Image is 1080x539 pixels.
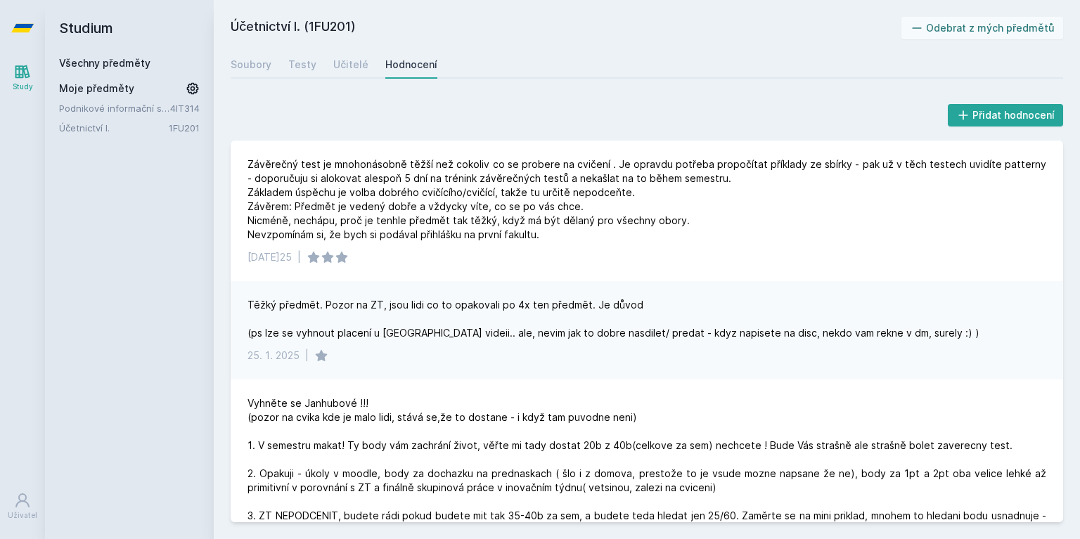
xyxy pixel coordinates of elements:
[13,82,33,92] div: Study
[333,51,368,79] a: Učitelé
[333,58,368,72] div: Učitelé
[59,82,134,96] span: Moje předměty
[948,104,1064,126] button: Přidat hodnocení
[59,121,169,135] a: Účetnictví I.
[3,485,42,528] a: Uživatel
[231,51,271,79] a: Soubory
[247,298,979,340] div: Těžký předmět. Pozor na ZT, jsou lidi co to opakovali po 4x ten předmět. Je důvod (ps lze se vyhn...
[3,56,42,99] a: Study
[231,17,901,39] h2: Účetnictví I. (1FU201)
[385,51,437,79] a: Hodnocení
[305,349,309,363] div: |
[297,250,301,264] div: |
[247,349,300,363] div: 25. 1. 2025
[247,250,292,264] div: [DATE]25
[901,17,1064,39] button: Odebrat z mých předmětů
[169,122,200,134] a: 1FU201
[59,101,170,115] a: Podnikové informační systémy
[170,103,200,114] a: 4IT314
[288,58,316,72] div: Testy
[385,58,437,72] div: Hodnocení
[8,510,37,521] div: Uživatel
[231,58,271,72] div: Soubory
[247,157,1046,242] div: Závěrečný test je mnohonásobně těžší než cokoliv co se probere na cvičení . Je opravdu potřeba pr...
[59,57,150,69] a: Všechny předměty
[288,51,316,79] a: Testy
